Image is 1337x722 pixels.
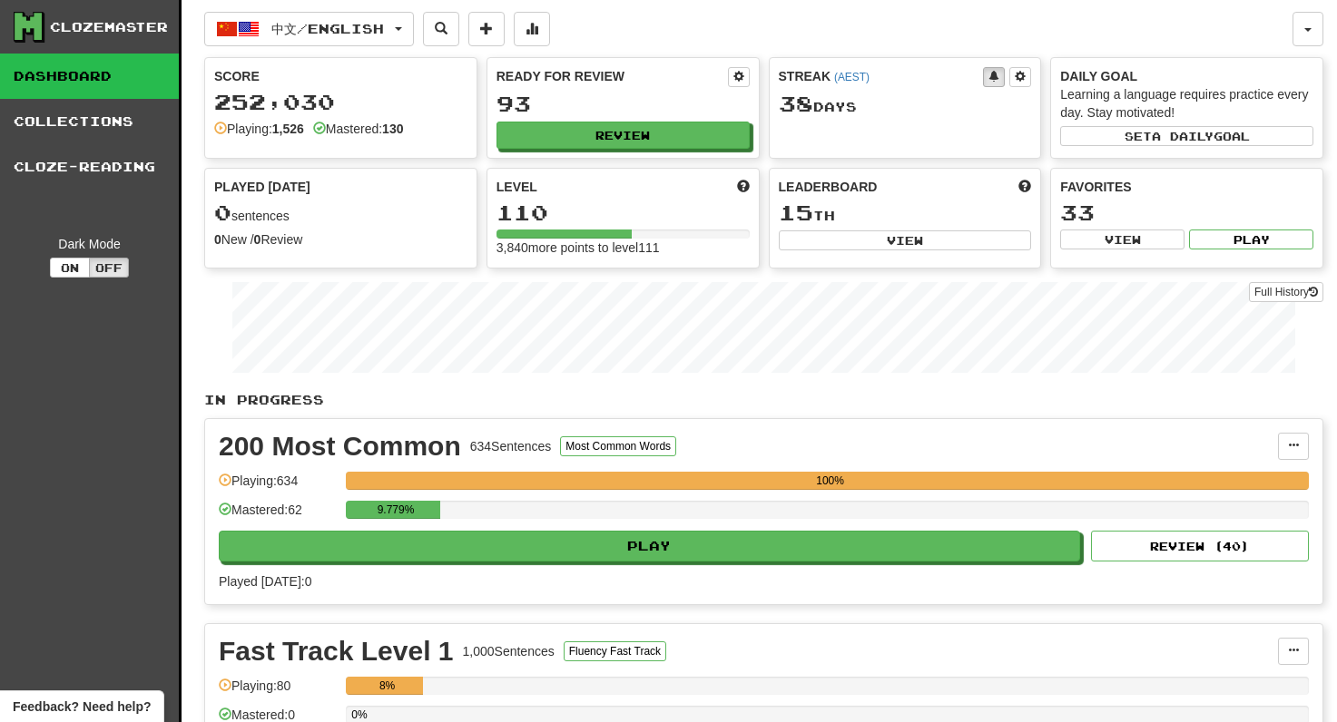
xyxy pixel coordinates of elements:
button: Review [496,122,750,149]
div: Streak [779,67,984,85]
div: 93 [496,93,750,115]
div: Favorites [1060,178,1313,196]
button: Fluency Fast Track [564,641,666,661]
button: 中文/English [204,12,414,46]
span: Score more points to level up [737,178,750,196]
a: (AEST) [834,71,870,83]
div: Score [214,67,467,85]
div: Daily Goal [1060,67,1313,85]
div: Day s [779,93,1032,116]
span: Played [DATE] [214,178,310,196]
span: 38 [779,91,813,116]
span: Leaderboard [779,178,878,196]
button: Seta dailygoal [1060,126,1313,146]
div: sentences [214,201,467,225]
div: Mastered: [313,120,404,138]
span: 0 [214,200,231,225]
div: 252,030 [214,91,467,113]
div: Fast Track Level 1 [219,638,454,665]
div: 8% [351,677,423,695]
span: Played [DATE]: 0 [219,574,311,589]
div: 9.779% [351,501,440,519]
div: Ready for Review [496,67,728,85]
div: Clozemaster [50,18,168,36]
div: 634 Sentences [470,437,552,455]
button: Review (40) [1091,531,1309,561]
span: Level [496,178,537,196]
strong: 1,526 [272,122,304,136]
button: View [779,230,1032,250]
div: Mastered: 62 [219,501,337,531]
span: a daily [1152,130,1214,142]
div: 110 [496,201,750,224]
div: 200 Most Common [219,433,461,460]
button: Search sentences [423,12,459,46]
button: On [50,258,90,278]
div: 1,000 Sentences [463,642,555,660]
span: Open feedback widget [13,698,151,716]
span: 中文 / English [271,21,384,36]
button: Off [89,258,129,278]
button: View [1060,229,1185,249]
button: More stats [514,12,550,46]
div: 100% [351,472,1309,490]
button: Add sentence to collection [468,12,505,46]
div: Playing: 634 [219,472,337,502]
div: 3,840 more points to level 111 [496,239,750,257]
div: Dark Mode [14,235,165,253]
button: Play [219,531,1080,561]
button: Most Common Words [560,436,676,456]
div: th [779,201,1032,225]
div: Playing: [214,120,304,138]
a: Full History [1249,282,1323,302]
p: In Progress [204,391,1323,409]
button: Play [1189,229,1313,249]
span: 15 [779,200,813,225]
div: Playing: 80 [219,677,337,707]
span: This week in points, UTC [1018,178,1031,196]
div: Learning a language requires practice every day. Stay motivated! [1060,85,1313,122]
strong: 0 [214,232,221,247]
strong: 130 [382,122,403,136]
div: New / Review [214,230,467,249]
strong: 0 [254,232,261,247]
div: 33 [1060,201,1313,224]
